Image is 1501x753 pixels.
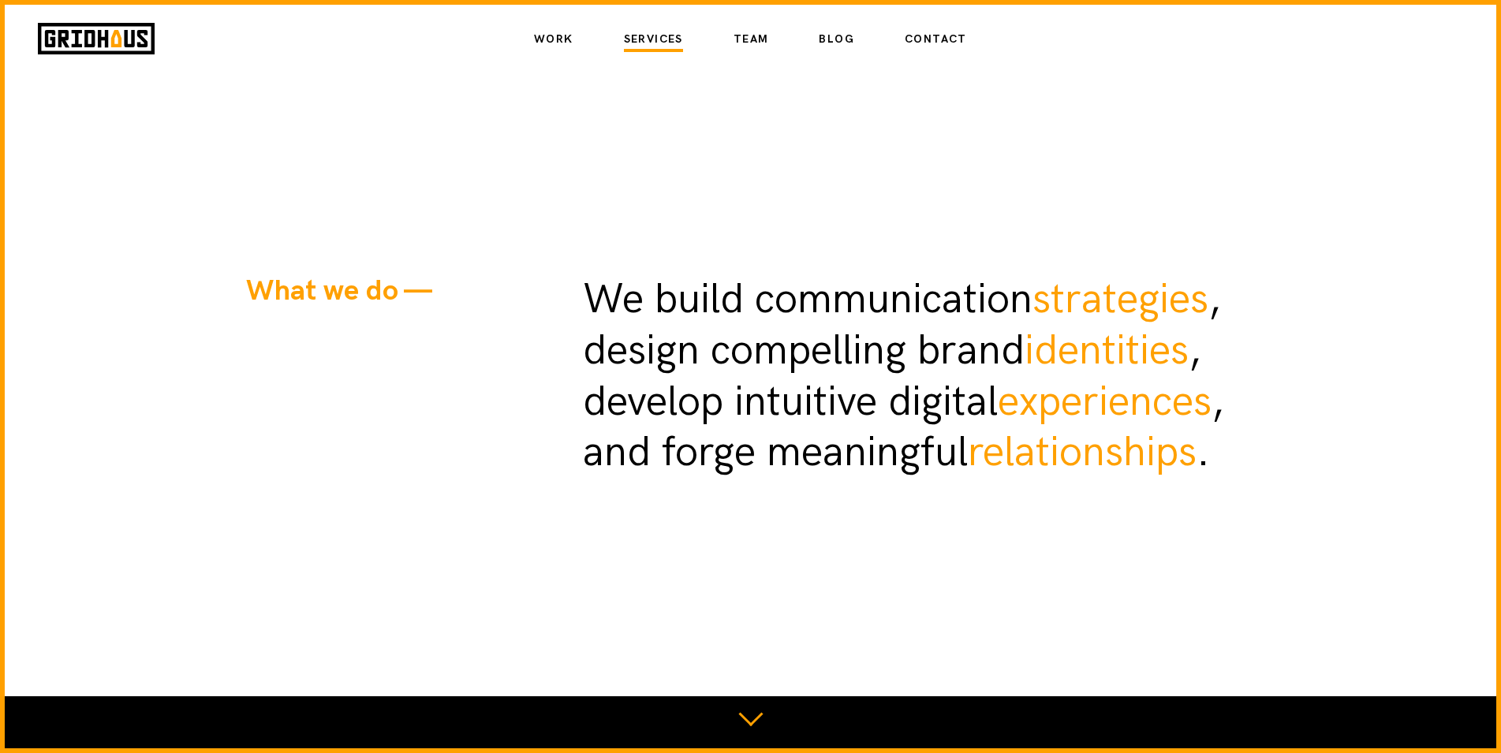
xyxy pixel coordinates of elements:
a: Blog [819,26,854,53]
a: Services [624,26,683,53]
a: Work [534,26,573,53]
img: Gridhaus logo [38,23,155,54]
strong: relationships [968,427,1197,478]
a: Team [734,26,769,53]
a: Contact [905,26,967,53]
strong: strategies [1032,274,1208,325]
p: We build communication , design compelling brand , develop intuitive digital , and forge meaningf... [583,274,1256,479]
strong: experiences [998,376,1212,427]
h1: What we do [246,274,583,450]
strong: identities [1025,325,1189,376]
